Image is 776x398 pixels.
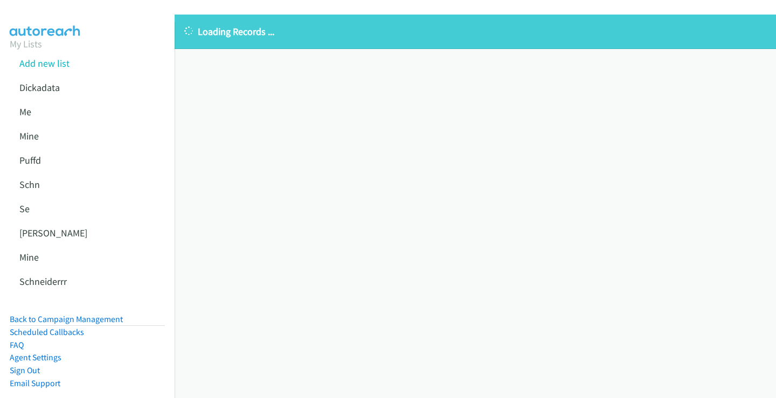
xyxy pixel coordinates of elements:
[10,327,84,337] a: Scheduled Callbacks
[19,275,67,288] a: Schneiderrr
[19,154,41,166] a: Puffd
[19,57,70,69] a: Add new list
[19,227,87,239] a: [PERSON_NAME]
[10,352,61,362] a: Agent Settings
[10,365,40,375] a: Sign Out
[10,340,24,350] a: FAQ
[19,106,31,118] a: Me
[184,24,766,39] p: Loading Records ...
[19,178,40,191] a: Schn
[10,378,60,388] a: Email Support
[19,130,39,142] a: Mine
[19,81,60,94] a: Dickadata
[10,314,123,324] a: Back to Campaign Management
[10,38,42,50] a: My Lists
[19,251,39,263] a: Mine
[19,203,30,215] a: Se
